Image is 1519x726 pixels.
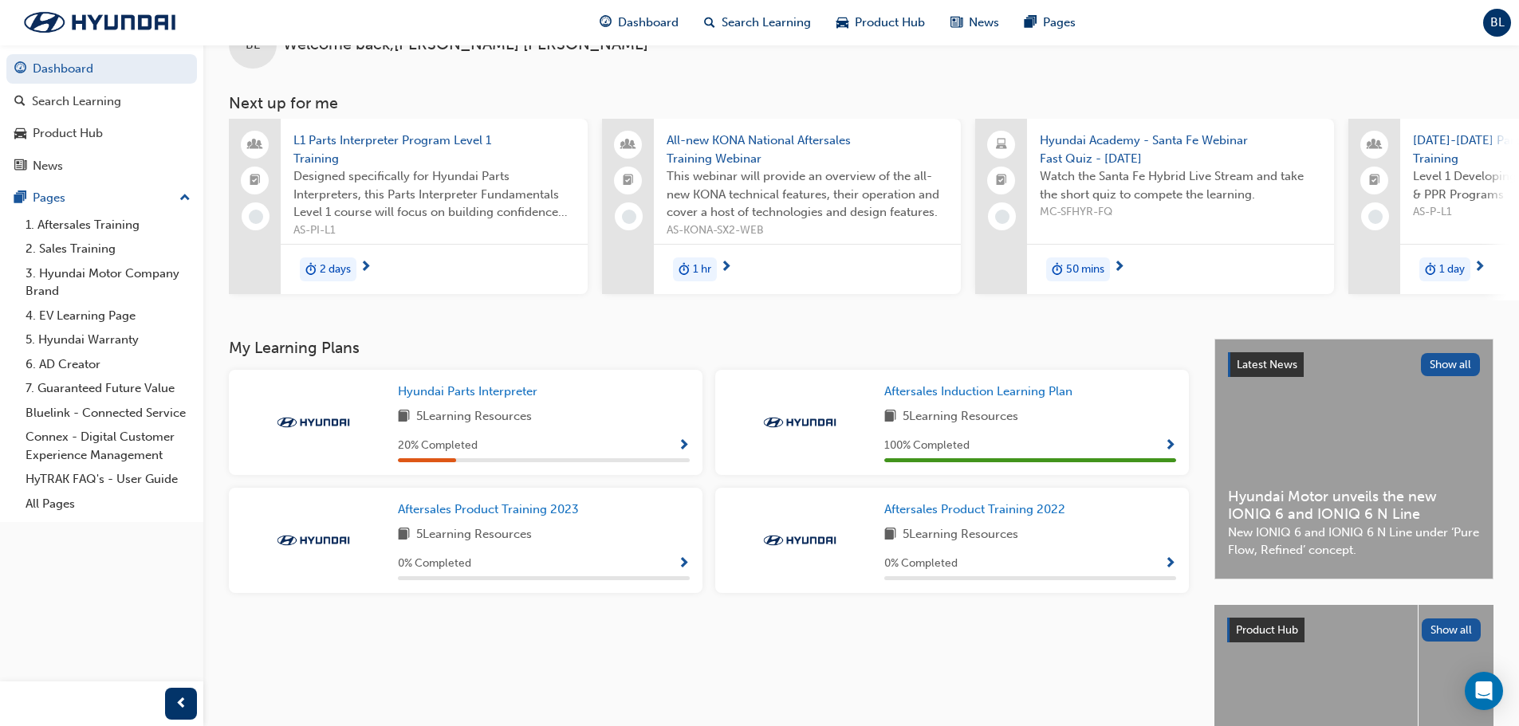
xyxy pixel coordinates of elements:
span: Search Learning [722,14,811,32]
span: duration-icon [1052,259,1063,280]
span: search-icon [14,95,26,109]
span: 0 % Completed [884,555,958,573]
span: All-new KONA National Aftersales Training Webinar [667,131,948,167]
a: Hyundai Academy - Santa Fe Webinar Fast Quiz - [DATE]Watch the Santa Fe Hybrid Live Stream and ta... [975,119,1334,294]
span: booktick-icon [623,171,634,191]
span: next-icon [360,261,372,275]
span: AS-PI-L1 [293,222,575,240]
a: Aftersales Product Training 2023 [398,500,585,519]
span: 5 Learning Resources [416,407,532,427]
h3: My Learning Plans [229,339,1189,357]
a: 5. Hyundai Warranty [19,328,197,352]
span: Latest News [1237,358,1297,371]
a: HyTRAK FAQ's - User Guide [19,467,197,492]
span: 5 Learning Resources [903,407,1018,427]
span: learningRecordVerb_NONE-icon [249,210,263,224]
a: Hyundai Parts Interpreter [398,383,544,401]
a: News [6,151,197,181]
img: Trak [270,414,357,430]
span: car-icon [14,127,26,141]
span: book-icon [884,407,896,427]
span: book-icon [884,525,896,545]
span: prev-icon [175,694,187,714]
img: Trak [756,532,844,548]
span: 100 % Completed [884,437,970,455]
span: booktick-icon [250,171,261,191]
span: Show Progress [1164,439,1176,453]
span: pages-icon [14,191,26,206]
a: Connex - Digital Customer Experience Management [19,425,197,467]
span: 5 Learning Resources [903,525,1018,545]
button: Pages [6,183,197,213]
button: Show Progress [1164,436,1176,456]
span: MC-SFHYR-FQ [1040,203,1321,222]
a: Aftersales Induction Learning Plan [884,383,1079,401]
button: Show Progress [678,436,690,456]
a: 7. Guaranteed Future Value [19,376,197,401]
span: booktick-icon [1369,171,1380,191]
a: Latest NewsShow allHyundai Motor unveils the new IONIQ 6 and IONIQ 6 N LineNew IONIQ 6 and IONIQ ... [1214,339,1493,579]
span: 20 % Completed [398,437,478,455]
span: 2 days [320,261,351,279]
span: Show Progress [678,557,690,571]
span: guage-icon [14,62,26,77]
a: Product HubShow all [1227,618,1481,643]
img: Trak [8,6,191,39]
a: guage-iconDashboard [587,6,691,39]
span: 1 day [1439,261,1465,279]
span: up-icon [179,188,191,209]
a: 1. Aftersales Training [19,213,197,237]
span: This webinar will provide an overview of the all-new KONA technical features, their operation and... [667,167,948,222]
span: car-icon [836,13,848,33]
span: next-icon [1474,261,1486,275]
span: next-icon [1113,261,1125,275]
span: 0 % Completed [398,555,471,573]
a: car-iconProduct Hub [824,6,938,39]
span: pages-icon [1025,13,1037,33]
span: Pages [1043,14,1076,32]
button: Show Progress [678,554,690,574]
span: 50 mins [1066,261,1104,279]
span: BL [1490,14,1505,32]
span: Hyundai Academy - Santa Fe Webinar Fast Quiz - [DATE] [1040,131,1321,167]
a: Latest NewsShow all [1228,352,1480,378]
a: pages-iconPages [1012,6,1088,39]
a: Aftersales Product Training 2022 [884,500,1072,519]
span: AS-KONA-SX2-WEB [667,222,948,240]
span: Aftersales Product Training 2023 [398,502,579,516]
a: 6. AD Creator [19,352,197,377]
img: Trak [270,532,357,548]
a: 4. EV Learning Page [19,304,197,328]
span: next-icon [720,261,732,275]
span: duration-icon [305,259,317,280]
a: All Pages [19,492,197,516]
a: 3. Hyundai Motor Company Brand [19,261,197,304]
div: Search Learning [32,92,121,111]
span: L1 Parts Interpreter Program Level 1 Training [293,131,575,167]
span: learningRecordVerb_NONE-icon [622,210,636,224]
span: 1 hr [693,261,711,279]
div: News [33,157,63,175]
span: guage-icon [600,13,612,33]
span: duration-icon [1425,259,1436,280]
span: News [969,14,999,32]
a: search-iconSearch Learning [691,6,824,39]
span: book-icon [398,525,410,545]
a: Bluelink - Connected Service [19,401,197,426]
span: duration-icon [679,259,690,280]
span: booktick-icon [996,171,1007,191]
button: Show all [1421,353,1481,376]
span: New IONIQ 6 and IONIQ 6 N Line under ‘Pure Flow, Refined’ concept. [1228,524,1480,559]
span: Show Progress [678,439,690,453]
button: BL [1483,9,1511,37]
span: Product Hub [855,14,925,32]
div: Open Intercom Messenger [1465,672,1503,710]
span: book-icon [398,407,410,427]
button: DashboardSearch LearningProduct HubNews [6,51,197,183]
a: news-iconNews [938,6,1012,39]
span: learningRecordVerb_NONE-icon [995,210,1009,224]
a: L1 Parts Interpreter Program Level 1 TrainingDesigned specifically for Hyundai Parts Interpreters... [229,119,588,294]
span: news-icon [14,159,26,174]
